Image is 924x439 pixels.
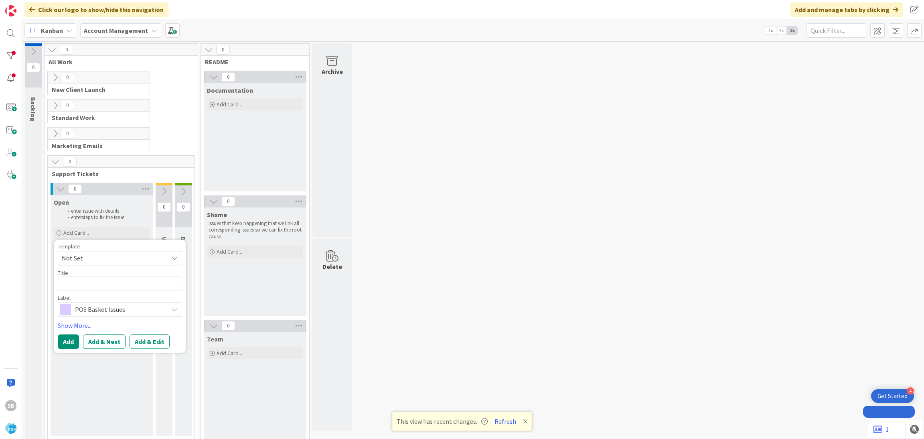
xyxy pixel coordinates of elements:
button: Add [58,334,79,349]
span: 6 [26,63,40,72]
span: 0 [157,202,171,212]
li: enter issue with details [63,208,149,214]
span: steps to fix the issue [82,214,124,221]
span: Add Card... [217,101,242,108]
span: Add Card... [217,350,242,357]
span: Not Set [62,253,162,263]
div: Click our logo to show/hide this navigation [24,2,168,17]
span: 0 [60,45,73,55]
img: avatar [5,423,16,434]
div: 4 [907,387,914,394]
span: Support Tickets [52,170,184,178]
span: Backlog [29,97,37,122]
span: 1x [765,26,776,35]
span: README [205,58,299,66]
a: Show More... [58,321,182,330]
span: Open [54,198,69,206]
span: Template [58,244,80,249]
span: Marketing Emails [52,142,140,150]
span: 0 [63,157,77,167]
span: Shame [207,211,227,219]
button: Add & Next [83,334,126,349]
span: Standard Work [52,114,140,122]
span: This view has recent changes. [397,417,488,426]
span: 0 [61,73,74,82]
span: 2x [776,26,787,35]
span: Label [58,295,71,301]
span: Documentation [207,86,253,94]
span: 0 [176,202,190,212]
p: Issues that keep happening that we link all corresponding issues so we can fix the root cause. [209,220,302,240]
span: Verify [160,237,168,254]
span: All Work [49,58,188,66]
span: Team [207,335,223,343]
span: POS Basket Issues [75,304,164,315]
span: 0 [61,101,74,110]
button: Refresh [492,416,519,427]
span: 0 [68,184,82,194]
span: 0 [216,45,230,55]
div: Get Started [877,392,908,400]
div: SB [5,400,16,411]
span: Kanban [41,26,63,35]
b: Account Management [84,26,148,35]
div: Open Get Started checklist, remaining modules: 4 [871,389,914,403]
div: Add and manage tabs by clicking [790,2,903,17]
img: Visit kanbanzone.com [5,5,16,16]
span: 0 [61,129,74,138]
span: Done [179,237,187,252]
label: Title [58,269,68,276]
a: 1 [873,425,889,434]
input: Quick Filter... [806,23,866,38]
span: 0 [221,72,235,82]
span: Add Card... [217,248,242,255]
span: 3x [787,26,798,35]
button: Add & Edit [130,334,170,349]
span: 0 [221,197,235,206]
div: Archive [322,67,343,76]
span: 0 [221,321,235,331]
span: Add Card... [63,229,89,236]
div: Delete [322,262,342,271]
li: enter [63,214,149,221]
span: New Client Launch [52,85,140,93]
